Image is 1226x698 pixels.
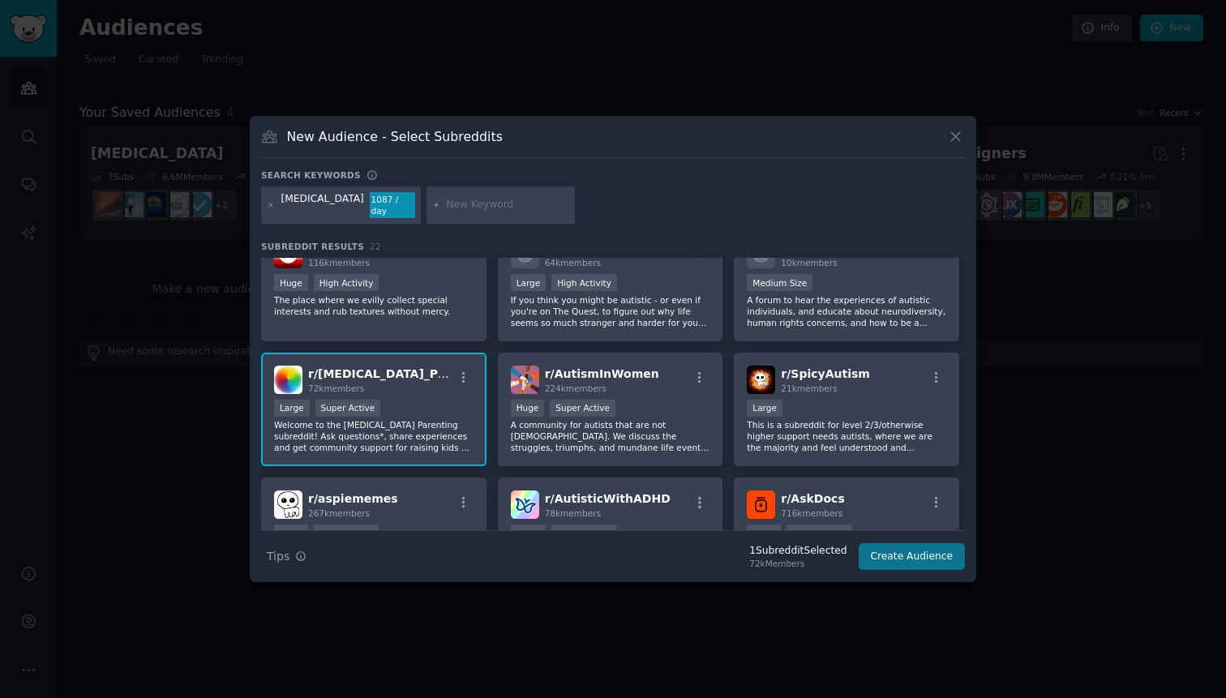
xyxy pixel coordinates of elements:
[261,241,364,252] span: Subreddit Results
[511,490,539,519] img: AutisticWithADHD
[747,366,775,394] img: SpicyAutism
[551,525,617,542] div: High Activity
[308,492,398,505] span: r/ aspiememes
[781,258,837,268] span: 10k members
[551,274,617,291] div: High Activity
[314,274,379,291] div: High Activity
[747,294,946,328] p: A forum to hear the experiences of autistic individuals, and educate about neurodiversity, human ...
[511,525,547,542] div: Large
[274,490,302,519] img: aspiememes
[511,294,710,328] p: If you think you might be autistic - or even if you're on The Quest, to figure out why life seems...
[314,525,379,542] div: High Activity
[315,400,381,417] div: Super Active
[545,492,671,505] span: r/ AutisticWithADHD
[781,367,870,380] span: r/ SpicyAutism
[267,548,289,565] span: Tips
[511,366,539,394] img: AutismInWomen
[370,242,381,251] span: 22
[545,258,601,268] span: 64k members
[287,128,503,145] h3: New Audience - Select Subreddits
[749,558,847,569] div: 72k Members
[545,367,659,380] span: r/ AutismInWomen
[274,366,302,394] img: Autism_Parenting
[274,274,308,291] div: Huge
[747,419,946,453] p: This is a subreddit for level 2/3/otherwise higher support needs autists, where we are the majori...
[511,400,545,417] div: Huge
[781,508,842,518] span: 716k members
[787,525,852,542] div: Super Active
[261,542,312,571] button: Tips
[859,543,966,571] button: Create Audience
[781,492,844,505] span: r/ AskDocs
[747,525,781,542] div: Huge
[370,192,415,218] div: 1087 / day
[308,367,492,380] span: r/ [MEDICAL_DATA]_Parenting
[308,383,364,393] span: 72k members
[308,258,370,268] span: 116k members
[545,383,607,393] span: 224k members
[747,490,775,519] img: AskDocs
[446,198,569,212] input: New Keyword
[281,192,364,218] div: [MEDICAL_DATA]
[749,544,847,559] div: 1 Subreddit Selected
[274,525,308,542] div: Huge
[550,400,615,417] div: Super Active
[274,294,474,317] p: The place where we evilly collect special interests and rub textures without mercy.
[511,274,547,291] div: Large
[747,274,812,291] div: Medium Size
[261,169,361,181] h3: Search keywords
[545,508,601,518] span: 78k members
[511,419,710,453] p: A community for autists that are not [DEMOGRAPHIC_DATA]. We discuss the struggles, triumphs, and ...
[308,508,370,518] span: 267k members
[274,419,474,453] p: Welcome to the [MEDICAL_DATA] Parenting subreddit! Ask questions*, share experiences and get comm...
[274,400,310,417] div: Large
[747,400,782,417] div: Large
[781,383,837,393] span: 21k members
